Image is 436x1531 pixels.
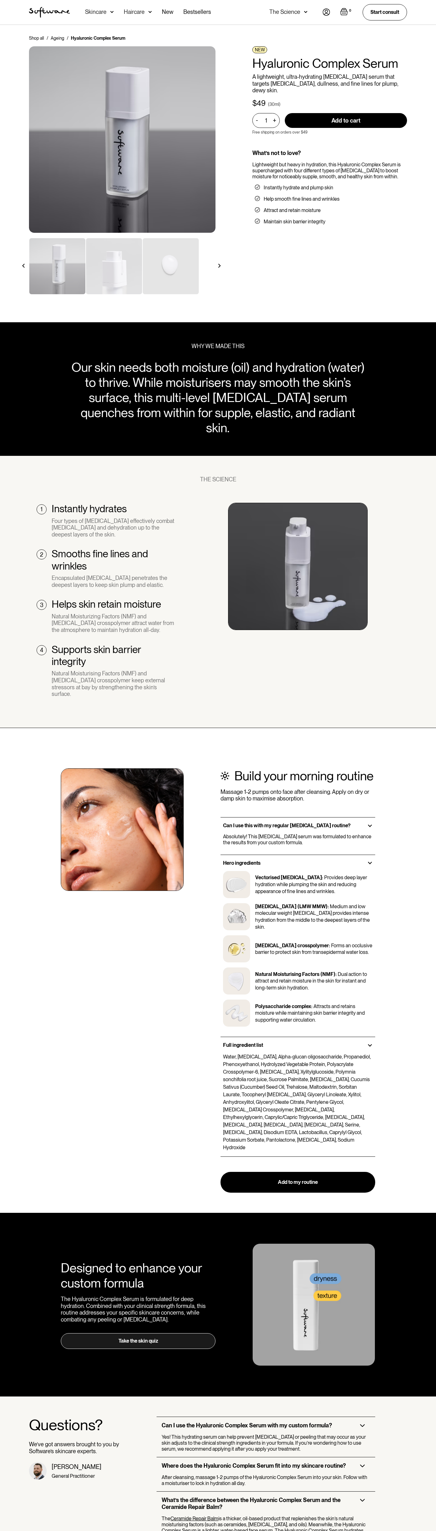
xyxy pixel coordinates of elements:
[252,99,257,108] div: $
[61,1260,215,1291] h2: Designed to enhance your custom formula
[52,670,176,697] div: Natural Moisturising Factors (NMF) and [MEDICAL_DATA] crosspolymer keep external stressors at bay...
[29,1462,47,1480] img: Dr, Matt headshot
[252,46,267,53] div: NEW
[29,35,44,41] a: Shop all
[21,264,26,268] img: arrow left
[221,788,375,802] p: Massage 1-2 pumps onto face after cleansing. Apply on dry or damp skin to maximise absorption.
[52,503,127,515] h2: Instantly hydrates
[255,1003,311,1009] p: Polysaccharide complex
[255,943,329,949] p: [MEDICAL_DATA] crosspolymer
[68,360,367,435] div: Our skin needs both moisture (oil) and hydration (water) to thrive. While moisturisers may smooth...
[67,35,68,41] div: /
[47,35,48,41] div: /
[363,4,407,20] a: Start consult
[223,834,373,846] p: Absolutely! This [MEDICAL_DATA] serum was formulated to enhance the results from your custom form...
[255,874,367,894] p: Provides deep layer hydration while plumping the skin and reducing appearance of fine lines and w...
[200,476,236,483] div: THE SCIENCE
[29,7,70,18] img: Software Logo
[52,548,176,572] h2: Smooths fine lines and wrinkles
[221,1172,375,1193] a: Add to my routine
[255,196,404,202] li: Help smooth fine lines and wrinkles
[223,1053,373,1151] p: Water, [MEDICAL_DATA], Alpha-glucan oligosaccharide, Propanediol, Phenoxyethanol, Hydrolyzed Vege...
[257,99,266,108] div: 49
[252,56,407,71] h1: Hyaluronic Complex Serum
[124,9,145,15] div: Haircare
[61,1333,215,1349] a: Take the skin quiz
[223,823,351,829] strong: Can I use this with my regular [MEDICAL_DATA] routine?
[40,551,43,558] div: 2
[255,903,328,909] p: [MEDICAL_DATA] (LMW MMW)
[234,768,374,783] h2: Build your morning routine
[271,117,278,124] div: +
[255,207,404,214] li: Attract and retain moisture
[255,874,322,880] p: Vectorised [MEDICAL_DATA]
[71,35,125,41] div: Hyaluronic Complex Serum
[255,971,336,977] p: Natural Moisturising Factors (NMF)
[336,971,337,977] p: :
[52,1473,101,1479] div: General Practitioner
[162,1474,370,1486] p: After cleansing, massage 1-2 pumps of the Hyaluronic Complex Serum into your skin. Follow with a ...
[52,598,161,610] h2: Helps skin retain moisture
[41,506,43,513] div: 1
[29,1417,120,1433] h2: Questions?
[40,602,43,609] div: 3
[52,1463,101,1471] div: [PERSON_NAME]
[252,150,407,157] div: What’s not to love?
[52,613,176,634] div: Natural Moisturizing Factors (NMF) and [MEDICAL_DATA] crosspolymer attract water from the atmosph...
[268,101,280,107] div: (30ml)
[52,575,176,588] div: Encapsulated [MEDICAL_DATA] penetrates the deepest layers to keep skin plump and elastic.
[328,903,329,909] p: :
[223,1042,263,1048] h3: Full ingredient list
[162,1497,350,1510] h3: What’s the difference between the Hyaluronic Complex Serum and the Ceramide Repair Balm?
[255,971,367,991] p: Dual action to attract and retain moisture in the skin for instant and long-term skin hydration.
[255,219,404,225] li: Maintain skin barrier integrity
[255,903,370,930] p: Medium and low molecular weight [MEDICAL_DATA] provides intense hydration from the middle to the ...
[329,943,330,949] p: :
[170,1516,218,1522] a: Ceramide Repair Balm
[252,73,407,94] p: A lightweight, ultra-hydrating [MEDICAL_DATA] serum that targets [MEDICAL_DATA], dullness, and fi...
[162,1422,332,1429] h3: Can I use the Hyaluronic Complex Serum with my custom formula?
[340,8,353,17] a: Open cart
[162,1434,370,1452] p: Yes! This hydrating serum can help prevent [MEDICAL_DATA] or peeling that may occur as your skin ...
[29,1441,120,1454] p: We’ve got answers brought to you by Software’s skincare experts.
[252,162,407,180] div: Lightweight but heavy in hydration, this Hyaluronic Complex Serum is supercharged with four diffe...
[148,9,152,15] img: arrow down
[110,9,114,15] img: arrow down
[255,185,404,191] li: Instantly hydrate and plump skin
[285,113,407,128] input: Add to cart
[217,264,221,268] img: arrow right
[85,9,106,15] div: Skincare
[162,1462,346,1469] h3: Where does the Hyaluronic Complex Serum fit into my skincare routine?
[348,8,353,14] div: 0
[223,860,261,866] h3: Hero ingredients
[52,518,176,538] div: Four types of [MEDICAL_DATA] effectively combat [MEDICAL_DATA] and dehydration up to the deepest ...
[269,9,300,15] div: The Science
[40,647,43,654] div: 4
[61,1296,215,1323] div: The Hyaluronic Complex Serum is formulated for deep hydration. Combined with your clinical streng...
[192,343,244,350] div: WHY WE MADE THIS
[311,1003,313,1009] p: :
[252,130,307,135] p: Free shipping on orders over $49
[304,9,307,15] img: arrow down
[52,644,176,668] h2: Supports skin barrier integrity
[51,35,64,41] a: Ageing
[322,874,323,880] p: :
[255,1003,365,1023] p: Attracts and retains moisture while maintaining skin barrier integrity and supporting water circu...
[256,117,260,124] div: -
